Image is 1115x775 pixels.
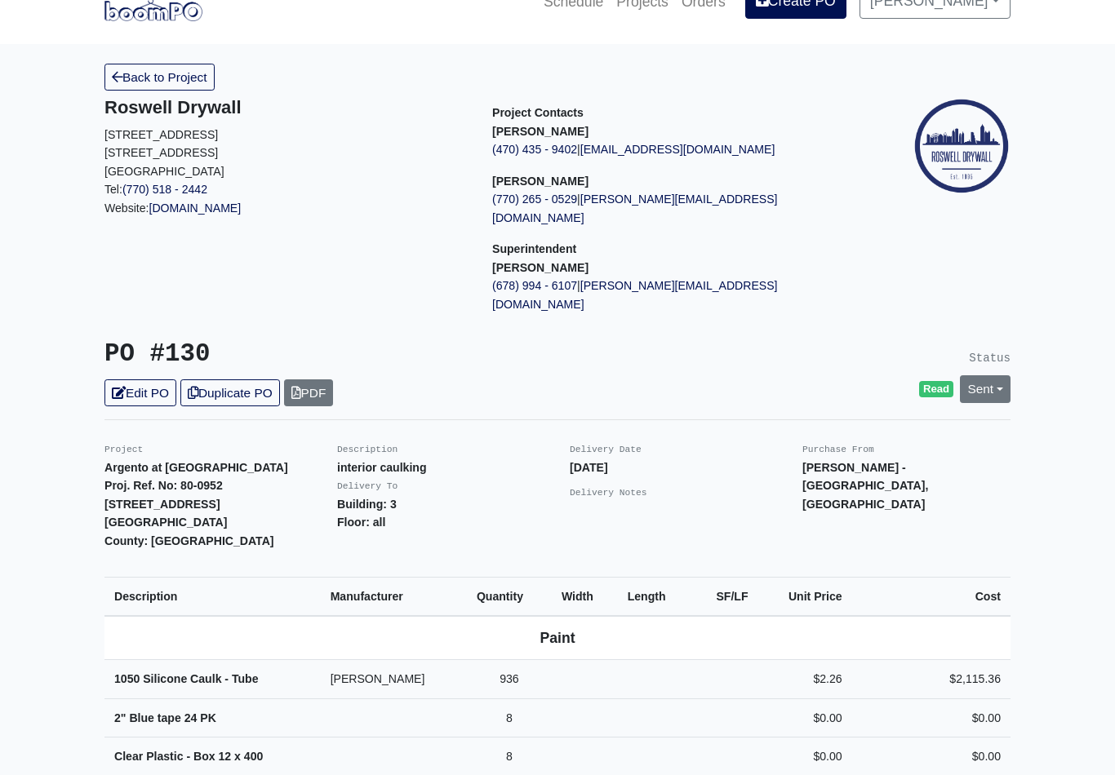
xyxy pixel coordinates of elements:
[337,498,397,511] strong: Building: 3
[104,479,223,492] strong: Proj. Ref. No: 80-0952
[104,577,321,616] th: Description
[969,352,1011,365] small: Status
[492,279,778,311] a: [PERSON_NAME][EMAIL_ADDRESS][DOMAIN_NAME]
[104,144,468,162] p: [STREET_ADDRESS]
[852,660,1011,699] td: $2,115.36
[570,461,608,474] strong: [DATE]
[321,660,467,699] td: [PERSON_NAME]
[492,277,855,313] p: |
[104,498,220,511] strong: [STREET_ADDRESS]
[467,660,552,699] td: 936
[758,577,852,616] th: Unit Price
[149,201,242,215] a: [DOMAIN_NAME]
[337,516,385,529] strong: Floor: all
[618,577,692,616] th: Length
[492,140,855,159] p: |
[104,516,227,529] strong: [GEOGRAPHIC_DATA]
[852,698,1011,737] td: $0.00
[104,339,545,370] h3: PO #130
[570,488,647,498] small: Delivery Notes
[180,379,280,406] a: Duplicate PO
[467,577,552,616] th: Quantity
[540,630,575,646] b: Paint
[492,261,589,274] strong: [PERSON_NAME]
[104,97,468,217] div: Website:
[104,379,176,406] a: Edit PO
[492,106,584,119] span: Project Contacts
[492,125,589,138] strong: [PERSON_NAME]
[552,577,618,616] th: Width
[492,175,589,188] strong: [PERSON_NAME]
[580,143,775,156] a: [EMAIL_ADDRESS][DOMAIN_NAME]
[104,97,468,118] h5: Roswell Drywall
[758,660,852,699] td: $2.26
[960,375,1011,402] a: Sent
[337,461,427,474] strong: interior caulking
[104,445,143,454] small: Project
[284,379,334,406] a: PDF
[802,445,874,454] small: Purchase From
[852,577,1011,616] th: Cost
[492,193,778,224] a: [PERSON_NAME][EMAIL_ADDRESS][DOMAIN_NAME]
[104,534,274,547] strong: County: [GEOGRAPHIC_DATA]
[492,190,855,227] p: |
[104,126,468,144] p: [STREET_ADDRESS]
[492,193,577,206] a: (770) 265 - 0529
[337,481,398,491] small: Delivery To
[919,381,954,397] span: Read
[104,162,468,181] p: [GEOGRAPHIC_DATA]
[114,750,263,763] strong: Clear Plastic - Box 12 x 400
[104,180,468,199] p: Tel:
[122,183,207,196] a: (770) 518 - 2442
[492,242,576,255] span: Superintendent
[570,445,642,454] small: Delivery Date
[104,64,215,91] a: Back to Project
[114,711,216,724] strong: 2" Blue tape 24 PK
[492,279,577,292] a: (678) 994 - 6107
[467,698,552,737] td: 8
[114,672,259,685] strong: 1050 Silicone Caulk - Tube
[492,143,577,156] a: (470) 435 - 9402
[758,698,852,737] td: $0.00
[104,461,288,474] strong: Argento at [GEOGRAPHIC_DATA]
[802,458,1011,514] p: [PERSON_NAME] - [GEOGRAPHIC_DATA], [GEOGRAPHIC_DATA]
[692,577,758,616] th: SF/LF
[321,577,467,616] th: Manufacturer
[337,445,398,454] small: Description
